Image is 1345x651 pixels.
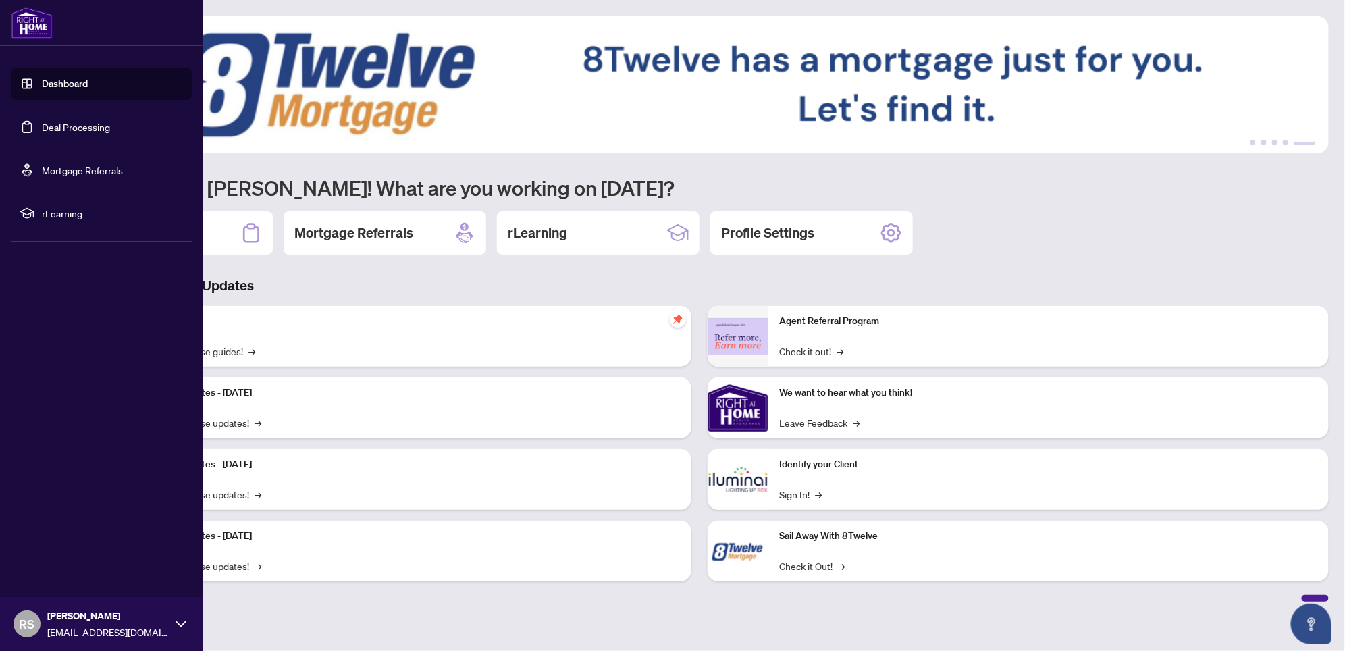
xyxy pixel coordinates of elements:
a: Check it Out!→ [779,558,845,573]
h3: Brokerage & Industry Updates [70,276,1329,295]
a: Mortgage Referrals [42,164,123,176]
a: Deal Processing [42,121,110,133]
a: Check it out!→ [779,344,843,359]
button: 3 [1272,140,1277,145]
img: We want to hear what you think! [708,377,768,438]
span: pushpin [670,311,686,328]
p: Identify your Client [779,457,1318,472]
img: Agent Referral Program [708,318,768,355]
h2: Mortgage Referrals [294,224,413,242]
img: Identify your Client [708,449,768,510]
p: Platform Updates - [DATE] [142,529,681,544]
p: Platform Updates - [DATE] [142,457,681,472]
h1: Welcome back [PERSON_NAME]! What are you working on [DATE]? [70,175,1329,201]
span: [PERSON_NAME] [47,608,169,623]
span: [EMAIL_ADDRESS][DOMAIN_NAME] [47,625,169,640]
h2: Profile Settings [721,224,814,242]
button: 2 [1261,140,1267,145]
h2: rLearning [508,224,567,242]
a: Dashboard [42,78,88,90]
span: → [255,487,261,502]
span: → [853,415,860,430]
button: 1 [1250,140,1256,145]
span: → [838,558,845,573]
span: rLearning [42,206,182,221]
span: → [255,558,261,573]
span: RS [20,615,35,633]
p: Sail Away With 8Twelve [779,529,1318,544]
p: Agent Referral Program [779,314,1318,329]
button: Open asap [1291,604,1331,644]
p: We want to hear what you think! [779,386,1318,400]
span: → [837,344,843,359]
span: → [815,487,822,502]
img: Sail Away With 8Twelve [708,521,768,581]
a: Sign In!→ [779,487,822,502]
span: → [255,415,261,430]
button: 5 [1294,140,1315,145]
button: 4 [1283,140,1288,145]
span: → [248,344,255,359]
img: logo [11,7,53,39]
p: Self-Help [142,314,681,329]
p: Platform Updates - [DATE] [142,386,681,400]
img: Slide 4 [70,16,1329,153]
a: Leave Feedback→ [779,415,860,430]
